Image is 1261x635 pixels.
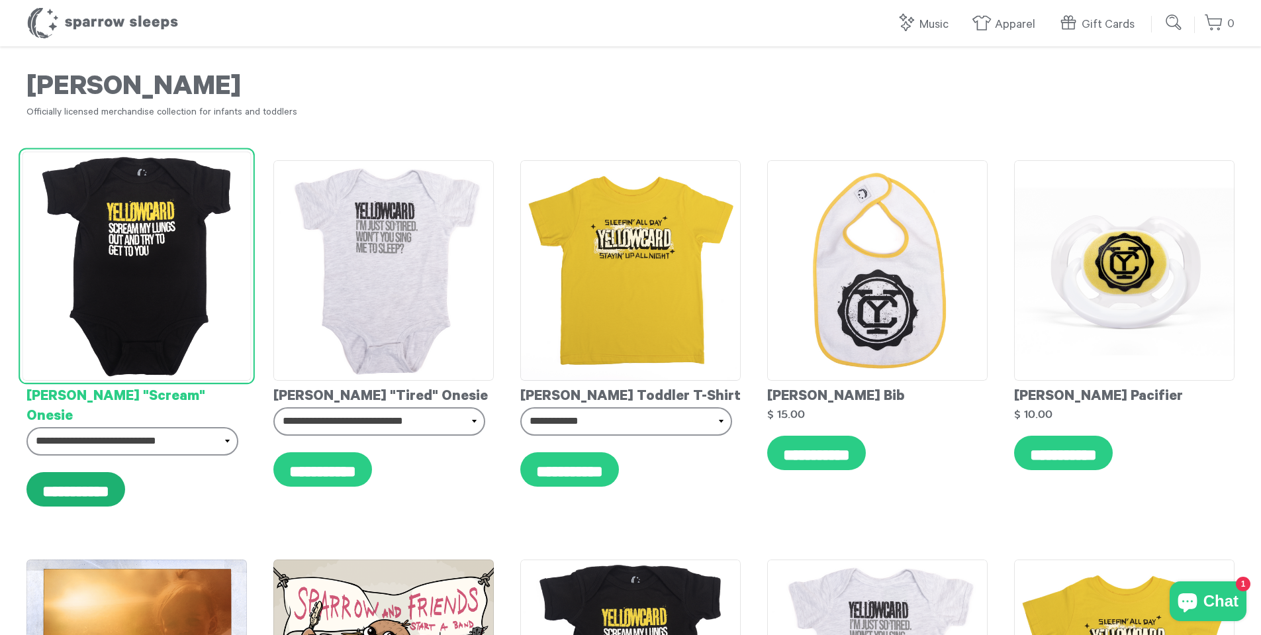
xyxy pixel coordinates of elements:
[896,11,955,39] a: Music
[1166,581,1250,624] inbox-online-store-chat: Shopify online store chat
[273,381,494,407] div: [PERSON_NAME] "Tired" Onesie
[26,106,1235,121] div: Officially licensed merchandise collection for infants and toddlers
[767,409,805,420] strong: $ 15.00
[1014,381,1235,407] div: [PERSON_NAME] Pacifier
[520,381,741,407] div: [PERSON_NAME] Toddler T-Shirt
[1204,10,1235,38] a: 0
[1058,11,1141,39] a: Gift Cards
[520,160,741,381] img: Yellowcard-ToddlerT-shirt_grande.png
[26,73,1235,106] h1: [PERSON_NAME]
[767,381,988,407] div: [PERSON_NAME] Bib
[26,381,247,427] div: [PERSON_NAME] "Scream" Onesie
[972,11,1042,39] a: Apparel
[22,152,251,381] img: Yellowcard-Onesie-Scream_grande.png
[1014,160,1235,381] img: Yellowcard-Pacifier_grande.png
[26,7,179,40] h1: Sparrow Sleeps
[1014,409,1052,420] strong: $ 10.00
[1161,9,1188,36] input: Submit
[767,160,988,381] img: Yellowcard-Bib_grande.png
[273,160,494,383] img: Yellowcard-Onesie-Tired_grande.png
